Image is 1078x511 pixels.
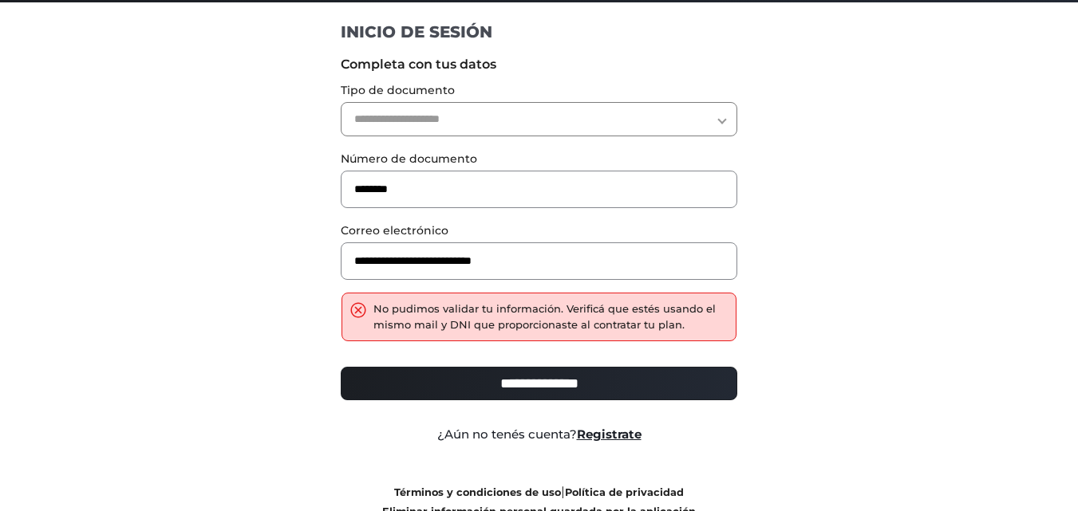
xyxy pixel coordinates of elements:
[394,486,561,498] a: Términos y condiciones de uso
[341,82,737,99] label: Tipo de documento
[341,151,737,167] label: Número de documento
[341,55,737,74] label: Completa con tus datos
[373,301,728,332] div: No pudimos validar tu información. Verificá que estés usando el mismo mail y DNI que proporcionas...
[329,426,749,444] div: ¿Aún no tenés cuenta?
[341,22,737,42] h1: INICIO DE SESIÓN
[341,222,737,239] label: Correo electrónico
[577,426,642,442] a: Registrate
[565,486,684,498] a: Política de privacidad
